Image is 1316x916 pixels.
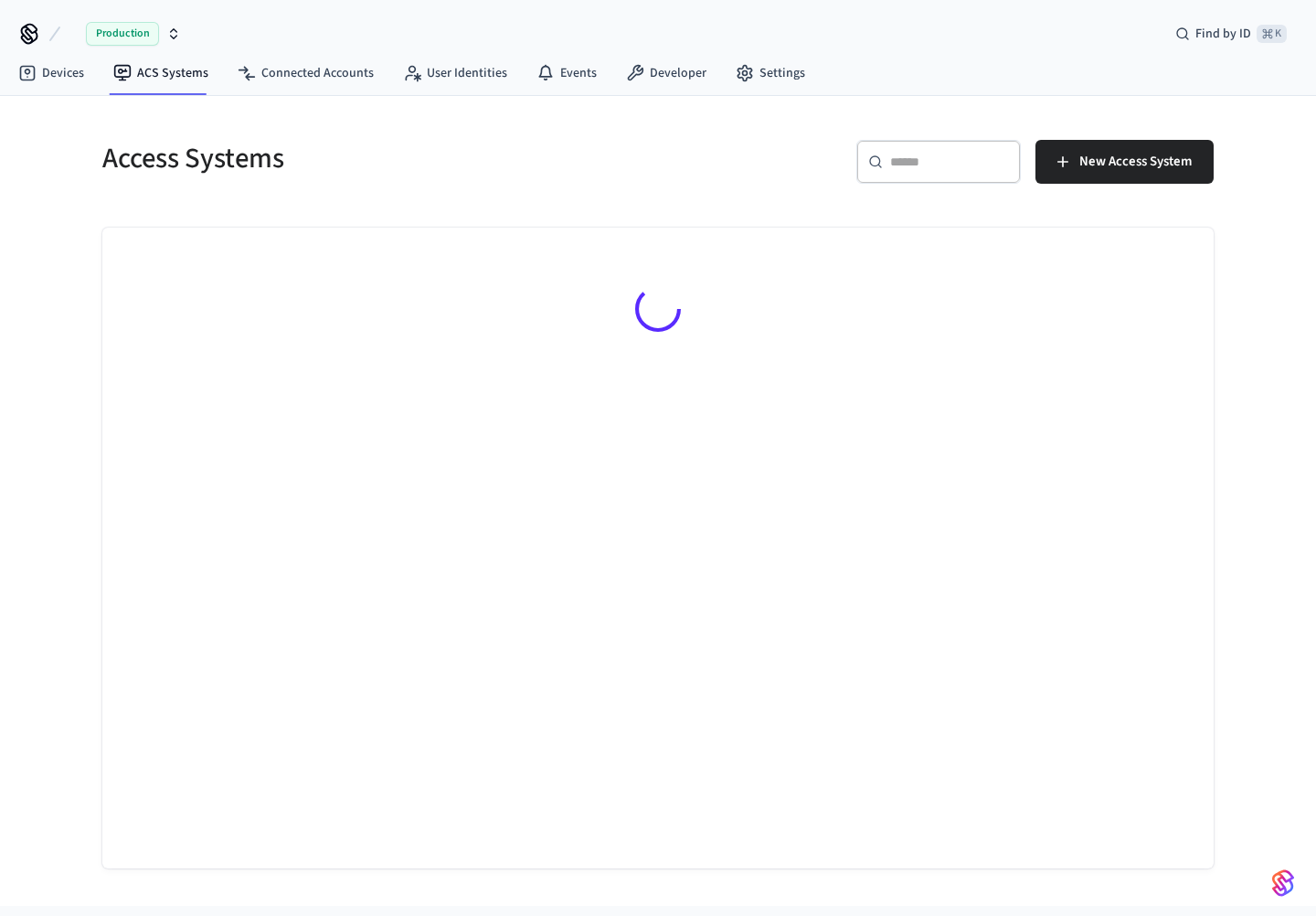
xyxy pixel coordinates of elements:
[1272,868,1294,898] img: SeamLogoGradient.69752ec5.svg
[99,57,223,90] a: ACS Systems
[1195,25,1251,43] span: Find by ID
[611,57,721,90] a: Developer
[522,57,611,90] a: Events
[1079,150,1192,174] span: New Access System
[86,22,159,46] span: Production
[1161,17,1301,50] div: Find by ID⌘ K
[1257,25,1287,43] span: ⌘ K
[388,57,522,90] a: User Identities
[721,57,820,90] a: Settings
[1035,140,1214,184] button: New Access System
[102,140,647,177] h5: Access Systems
[4,57,99,90] a: Devices
[223,57,388,90] a: Connected Accounts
